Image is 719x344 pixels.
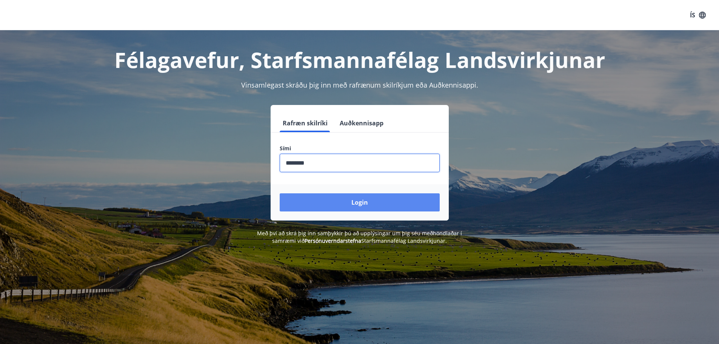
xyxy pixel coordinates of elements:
[280,145,440,152] label: Sími
[337,114,386,132] button: Auðkennisapp
[305,237,361,244] a: Persónuverndarstefna
[280,193,440,211] button: Login
[241,80,478,89] span: Vinsamlegast skráðu þig inn með rafrænum skilríkjum eða Auðkennisappi.
[97,45,622,74] h1: Félagavefur, Starfsmannafélag Landsvirkjunar
[686,8,710,22] button: ÍS
[257,230,462,244] span: Með því að skrá þig inn samþykkir þú að upplýsingar um þig séu meðhöndlaðar í samræmi við Starfsm...
[280,114,331,132] button: Rafræn skilríki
